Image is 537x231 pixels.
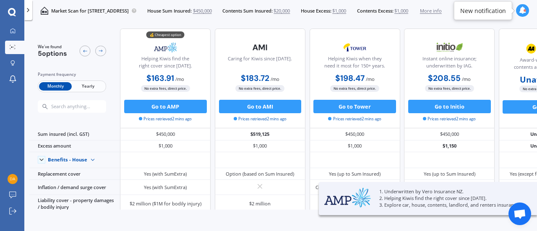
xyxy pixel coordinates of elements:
div: $1,000 [215,140,305,152]
b: $183.72 [241,73,269,83]
div: $519,125 [215,128,305,140]
div: Yes (up to Sum Insured) [424,171,475,177]
span: Contents Excess: [357,8,394,14]
span: House Excess: [301,8,331,14]
b: $163.91 [146,73,174,83]
span: $1,000 [394,8,408,14]
div: $1,150 [404,140,495,152]
div: Caring for Kiwis since [DATE]. [228,55,292,72]
div: Yes (up to Sum Insured) [329,171,381,177]
span: No extra fees, direct price. [425,85,474,91]
img: home-and-contents.b802091223b8502ef2dd.svg [40,7,48,15]
div: New notification [460,6,506,15]
div: Helping Kiwis when they need it most for 150+ years. [315,55,394,72]
div: Yes (with SumExtra) [144,171,187,177]
div: Inflation / demand surge cover [29,180,120,195]
div: Covered (up to 15% of Sum Insured) [315,184,394,191]
div: Yes (with SumExtra) [144,184,187,191]
img: AMP.webp [143,39,188,56]
img: AMI-text-1.webp [238,39,282,56]
span: / mo [462,76,471,82]
button: Go to Tower [313,100,396,113]
p: 2. Helping Kiwis find the right cover since [DATE]. [379,195,520,202]
span: / mo [366,76,375,82]
span: Contents Sum Insured: [222,8,273,14]
span: / mo [271,76,279,82]
div: $1,000 [120,140,211,152]
span: $20,000 [274,8,290,14]
div: 💰 Cheapest option [146,31,185,38]
span: More info [420,8,442,14]
span: 5 options [38,49,67,58]
img: Initio.webp [427,39,472,56]
span: No extra fees, direct price. [235,85,284,91]
button: Go to Initio [408,100,491,113]
span: Prices retrieved 2 mins ago [139,116,192,122]
b: $208.55 [428,73,461,83]
div: $450,000 [120,128,211,140]
div: $450,000 [404,128,495,140]
span: House Sum Insured: [147,8,192,14]
span: Prices retrieved 2 mins ago [234,116,287,122]
span: No extra fees, direct price. [330,85,379,91]
img: 9f5d0584dfdd52084b99b894f2922f70 [8,174,18,184]
div: Helping Kiwis find the right cover since [DATE]. [126,55,205,72]
button: Go to AMP [124,100,207,113]
p: Market Scan for [STREET_ADDRESS] [51,8,129,14]
p: 1. Underwritten by Vero Insurance NZ. [379,188,520,195]
div: Instant online insurance; underwritten by IAG. [410,55,489,72]
div: Replacement cover [29,168,120,180]
span: We've found [38,44,67,50]
img: AMP.webp [324,187,371,208]
b: $198.47 [335,73,365,83]
div: Excess amount [29,140,120,152]
input: Search anything... [50,104,119,109]
div: $1,000 [310,140,400,152]
div: Liability cover - property damages / bodily injury [29,195,120,213]
span: No extra fees, direct price. [141,85,190,91]
p: 3. Explore car, house, contents, landlord, and renters insurance. [379,202,520,208]
span: Prices retrieved 2 mins ago [328,116,381,122]
div: $2 million [249,200,271,207]
img: Benefit content down [87,155,98,166]
div: Benefits - House [48,157,87,163]
div: $2 million ($1M for bodily injury) [130,200,201,207]
span: $1,000 [332,8,346,14]
button: Go to AMI [219,100,302,113]
div: $450,000 [310,128,400,140]
span: / mo [175,76,184,82]
span: Prices retrieved 2 mins ago [423,116,476,122]
img: Tower.webp [333,39,377,56]
span: Monthly [39,82,72,91]
div: Open chat [508,202,531,225]
div: Option (based on Sum Insured) [226,171,294,177]
div: Sum insured (incl. GST) [29,128,120,140]
span: $450,000 [193,8,212,14]
div: Payment frequency [38,71,106,78]
span: Yearly [72,82,104,91]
